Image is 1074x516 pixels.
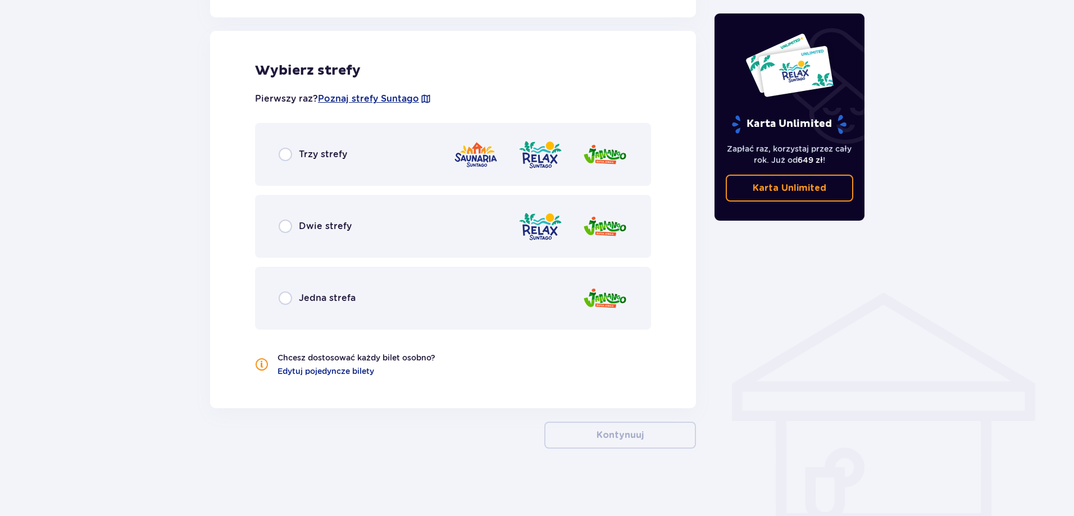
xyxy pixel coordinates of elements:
p: Kontynuuj [597,429,644,441]
p: Chcesz dostosować każdy bilet osobno? [277,352,435,363]
span: Trzy strefy [299,148,347,161]
h2: Wybierz strefy [255,62,651,79]
img: Saunaria [453,139,498,171]
p: Karta Unlimited [753,182,826,194]
a: Edytuj pojedyncze bilety [277,366,374,377]
span: Dwie strefy [299,220,352,232]
span: Jedna strefa [299,292,356,304]
img: Jamango [582,282,627,314]
img: Relax [518,139,563,171]
a: Karta Unlimited [726,175,854,202]
p: Zapłać raz, korzystaj przez cały rok. Już od ! [726,143,854,166]
p: Pierwszy raz? [255,93,431,105]
img: Jamango [582,211,627,243]
a: Poznaj strefy Suntago [318,93,419,105]
p: Karta Unlimited [731,115,848,134]
button: Kontynuuj [544,422,696,449]
img: Jamango [582,139,627,171]
span: 649 zł [798,156,823,165]
img: Dwie karty całoroczne do Suntago z napisem 'UNLIMITED RELAX', na białym tle z tropikalnymi liśćmi... [745,33,834,98]
img: Relax [518,211,563,243]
